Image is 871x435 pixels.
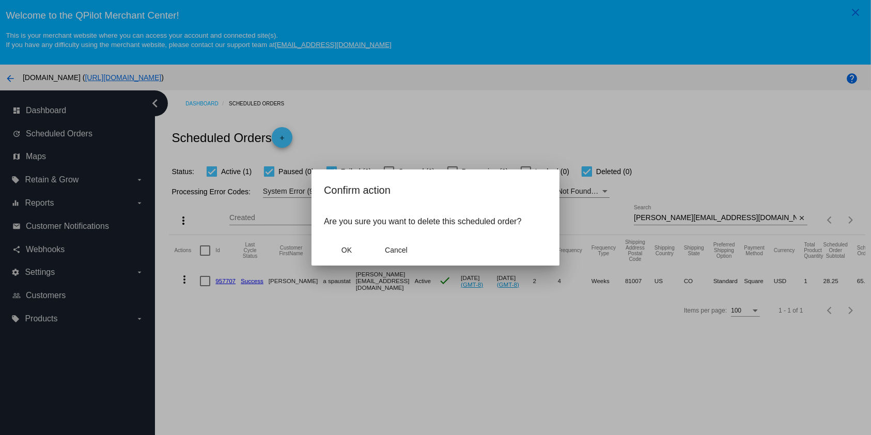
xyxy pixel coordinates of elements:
span: OK [341,246,352,254]
button: Close dialog [374,241,419,259]
span: Cancel [385,246,408,254]
button: Close dialog [324,241,369,259]
h2: Confirm action [324,182,547,198]
p: Are you sure you want to delete this scheduled order? [324,217,547,226]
